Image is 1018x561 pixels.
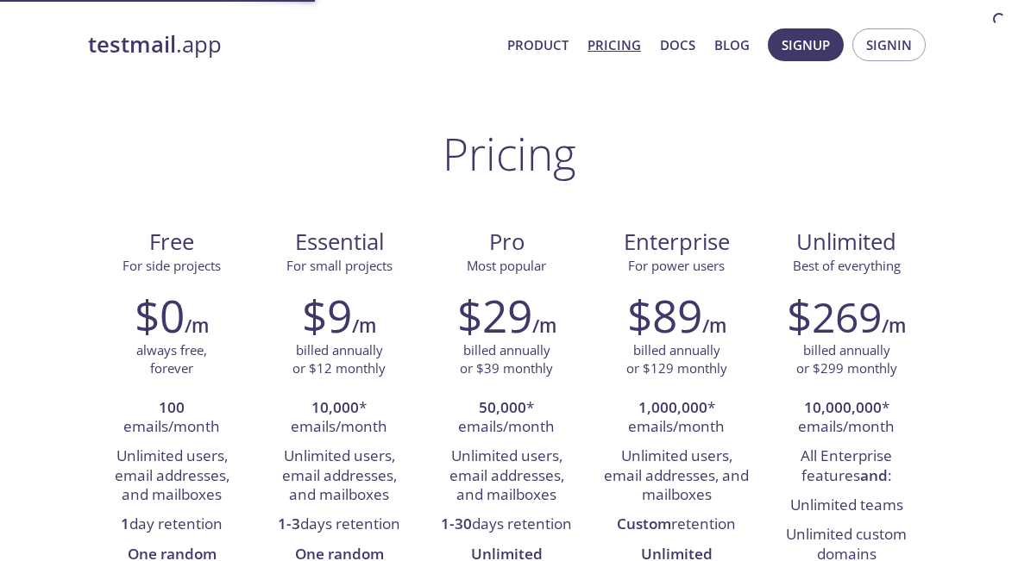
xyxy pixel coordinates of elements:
span: For side projects [123,257,221,274]
li: * emails/month [268,394,410,443]
li: * emails/month [436,394,577,443]
h6: /m [352,311,376,340]
span: Pro [437,228,576,257]
strong: 1,000,000 [638,397,707,417]
h2: $ [787,290,882,341]
strong: 10,000 [311,397,359,417]
span: Signup [782,34,830,56]
li: retention [603,510,750,539]
a: Docs [660,34,695,56]
p: billed annually or $12 monthly [292,341,386,378]
span: Enterprise [604,228,749,257]
li: days retention [268,510,410,539]
strong: testmail [88,29,176,59]
li: Unlimited teams [776,491,917,520]
p: billed annually or $299 monthly [796,341,897,378]
span: Most popular [467,257,546,274]
strong: 1 [121,514,129,533]
li: All Enterprise features : [776,442,917,491]
h2: $9 [302,290,352,341]
h6: /m [702,311,726,340]
strong: Custom [617,514,671,533]
button: Signup [768,28,844,61]
strong: 100 [159,397,185,417]
button: Signin [852,28,926,61]
a: Blog [714,34,750,56]
h2: $0 [135,290,185,341]
span: Best of everything [793,257,901,274]
li: Unlimited users, email addresses, and mailboxes [436,442,577,510]
span: 269 [812,289,882,345]
span: Unlimited [796,227,896,257]
li: * emails/month [603,394,750,443]
li: day retention [101,510,242,539]
li: * emails/month [776,394,917,443]
span: For small projects [286,257,393,274]
p: billed annually or $129 monthly [626,341,727,378]
li: Unlimited users, email addresses, and mailboxes [101,442,242,510]
p: billed annually or $39 monthly [460,341,553,378]
strong: and [860,465,888,485]
span: Free [102,228,242,257]
li: Unlimited users, email addresses, and mailboxes [603,442,750,510]
h2: $89 [627,290,702,341]
a: Pricing [588,34,641,56]
h6: /m [532,311,556,340]
li: Unlimited users, email addresses, and mailboxes [268,442,410,510]
h1: Pricing [443,128,576,179]
a: testmail.app [88,30,493,59]
h6: /m [882,311,906,340]
span: Signin [866,34,912,56]
span: For power users [628,257,725,274]
li: emails/month [101,394,242,443]
h2: $29 [457,290,532,341]
h6: /m [185,311,209,340]
p: always free, forever [136,341,207,378]
strong: 10,000,000 [804,397,882,417]
span: Essential [269,228,409,257]
li: days retention [436,510,577,539]
strong: 1-30 [441,514,472,533]
a: Product [507,34,569,56]
strong: 1-3 [278,514,300,533]
strong: 50,000 [479,397,526,417]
